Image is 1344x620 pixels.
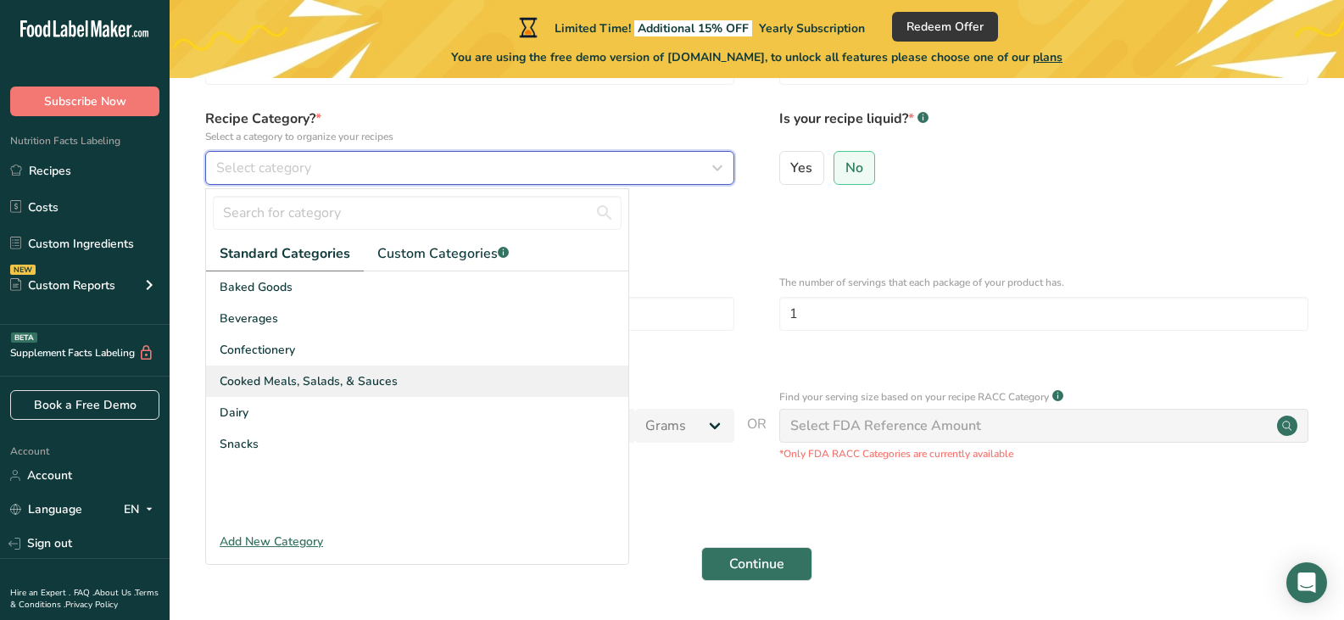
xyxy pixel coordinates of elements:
label: Recipe Category? [205,109,734,144]
div: Select FDA Reference Amount [790,416,981,436]
input: Search for category [213,196,622,230]
button: Select category [205,151,734,185]
span: Snacks [220,435,259,453]
span: Custom Categories [377,243,509,264]
a: Hire an Expert . [10,587,70,599]
span: Cooked Meals, Salads, & Sauces [220,372,398,390]
span: Standard Categories [220,243,350,264]
a: FAQ . [74,587,94,599]
div: NEW [10,265,36,275]
button: Redeem Offer [892,12,998,42]
p: *Only FDA RACC Categories are currently available [779,446,1308,461]
span: Continue [729,554,784,574]
span: Yearly Subscription [759,20,865,36]
a: Terms & Conditions . [10,587,159,611]
span: Confectionery [220,341,295,359]
p: Select a category to organize your recipes [205,129,734,144]
span: No [845,159,863,176]
div: Custom Reports [10,276,115,294]
a: Language [10,494,82,524]
button: Subscribe Now [10,87,159,116]
span: You are using the free demo version of [DOMAIN_NAME], to unlock all features please choose one of... [451,48,1062,66]
label: Is your recipe liquid? [779,109,1308,144]
p: The number of servings that each package of your product has. [779,275,1308,290]
span: plans [1033,49,1062,65]
a: Book a Free Demo [10,390,159,420]
button: Continue [701,547,812,581]
span: Select category [216,158,311,178]
span: Dairy [220,404,248,422]
span: Subscribe Now [44,92,126,110]
span: Redeem Offer [906,18,984,36]
div: Add New Category [206,533,628,550]
span: Baked Goods [220,278,293,296]
span: Yes [790,159,812,176]
a: Privacy Policy [65,599,118,611]
span: Beverages [220,310,278,327]
p: Find your serving size based on your recipe RACC Category [779,389,1049,405]
div: EN [124,500,159,520]
span: Additional 15% OFF [634,20,752,36]
div: Open Intercom Messenger [1286,562,1327,603]
div: Limited Time! [516,17,865,37]
span: OR [747,414,767,461]
a: About Us . [94,587,135,599]
div: BETA [11,332,37,343]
